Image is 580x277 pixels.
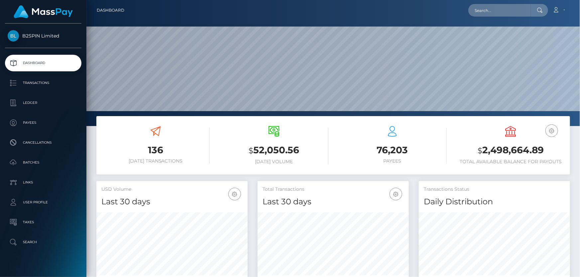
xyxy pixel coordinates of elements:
[457,159,565,165] h6: Total Available Balance for Payouts
[8,197,79,207] p: User Profile
[5,214,81,231] a: Taxes
[424,196,565,208] h4: Daily Distribution
[8,237,79,247] p: Search
[5,75,81,91] a: Transactions
[8,118,79,128] p: Payees
[8,177,79,187] p: Links
[5,134,81,151] a: Cancellations
[424,186,565,193] h5: Transactions Status
[220,144,328,157] h3: 52,050.56
[97,3,124,17] a: Dashboard
[8,138,79,148] p: Cancellations
[5,114,81,131] a: Payees
[478,146,482,155] small: $
[263,196,404,208] h4: Last 30 days
[338,144,447,157] h3: 76,203
[263,186,404,193] h5: Total Transactions
[249,146,253,155] small: $
[5,33,81,39] span: B2SPIN Limited
[5,174,81,191] a: Links
[8,98,79,108] p: Ledger
[101,144,210,157] h3: 136
[468,4,531,17] input: Search...
[8,217,79,227] p: Taxes
[338,158,447,164] h6: Payees
[5,55,81,71] a: Dashboard
[5,194,81,211] a: User Profile
[5,154,81,171] a: Batches
[8,158,79,168] p: Batches
[8,58,79,68] p: Dashboard
[101,158,210,164] h6: [DATE] Transactions
[220,159,328,165] h6: [DATE] Volume
[14,5,73,18] img: MassPay Logo
[8,30,19,41] img: B2SPIN Limited
[457,144,565,157] h3: 2,498,664.89
[101,196,243,208] h4: Last 30 days
[8,78,79,88] p: Transactions
[5,95,81,111] a: Ledger
[101,186,243,193] h5: USD Volume
[5,234,81,250] a: Search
